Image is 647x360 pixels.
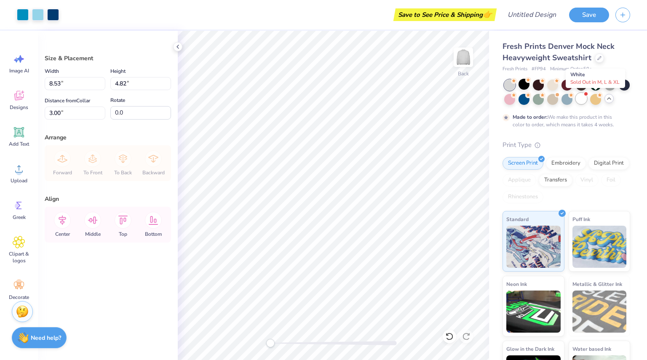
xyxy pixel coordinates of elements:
div: Back [458,70,469,77]
span: Sold Out in M, L & XL [570,79,620,85]
img: Neon Ink [506,291,561,333]
span: Middle [85,231,101,237]
div: Vinyl [575,174,599,187]
span: Designs [10,104,28,111]
span: Minimum Order: 50 + [550,66,592,73]
label: Height [110,66,126,76]
div: Digital Print [588,157,629,170]
span: Standard [506,215,529,224]
span: Image AI [9,67,29,74]
div: Size & Placement [45,54,171,63]
span: Puff Ink [572,215,590,224]
span: Fresh Prints [503,66,527,73]
div: Applique [503,174,536,187]
span: Metallic & Glitter Ink [572,280,622,288]
span: Greek [13,214,26,221]
strong: Made to order: [513,114,548,120]
span: Add Text [9,141,29,147]
span: Glow in the Dark Ink [506,344,554,353]
button: Save [569,8,609,22]
div: Accessibility label [266,339,275,347]
label: Rotate [110,95,125,105]
img: Back [455,49,472,66]
span: Neon Ink [506,280,527,288]
div: Rhinestones [503,191,543,203]
div: Align [45,195,171,203]
div: Embroidery [546,157,586,170]
input: Untitled Design [501,6,563,23]
div: Arrange [45,133,171,142]
strong: Need help? [31,334,61,342]
img: Puff Ink [572,226,627,268]
div: Transfers [539,174,572,187]
div: Screen Print [503,157,543,170]
label: Width [45,66,59,76]
span: Top [119,231,127,237]
span: Fresh Prints Denver Mock Neck Heavyweight Sweatshirt [503,41,615,63]
span: Bottom [145,231,162,237]
div: Print Type [503,140,630,150]
span: Center [55,231,70,237]
span: Water based Ink [572,344,611,353]
img: Standard [506,226,561,268]
div: White [566,69,625,88]
span: 👉 [483,9,492,19]
div: Save to See Price & Shipping [396,8,495,21]
div: We make this product in this color to order, which means it takes 4 weeks. [513,113,616,128]
div: Foil [601,174,621,187]
span: # FP94 [532,66,546,73]
span: Upload [11,177,27,184]
img: Metallic & Glitter Ink [572,291,627,333]
span: Clipart & logos [5,251,33,264]
span: Decorate [9,294,29,301]
label: Distance from Collar [45,96,90,106]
